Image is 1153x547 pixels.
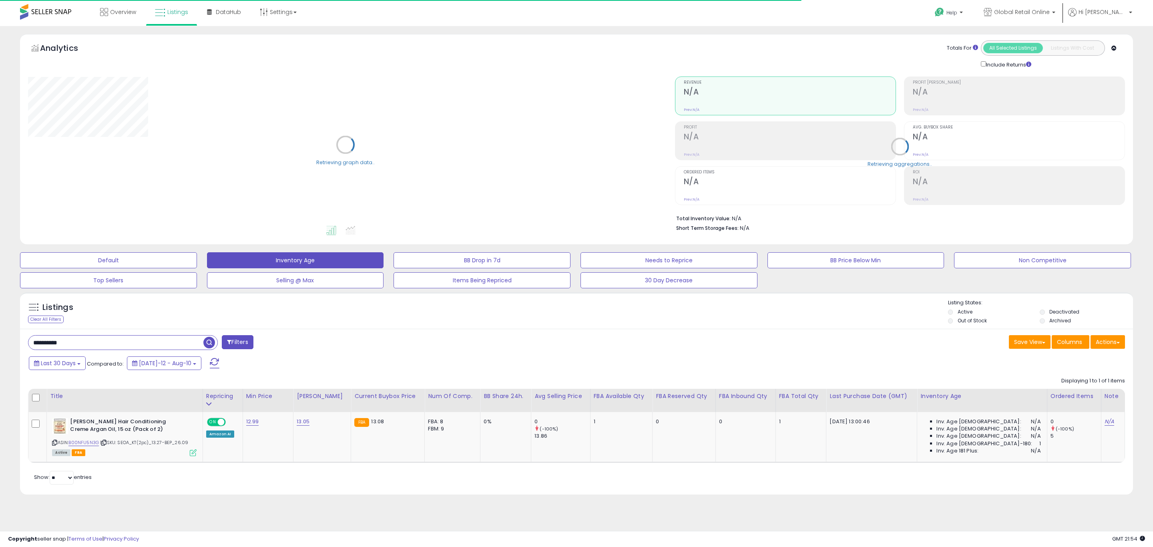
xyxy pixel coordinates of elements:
[656,392,712,400] div: FBA Reserved Qty
[127,356,201,370] button: [DATE]-12 - Aug-10
[246,418,259,426] a: 12.99
[1049,317,1071,324] label: Archived
[484,392,528,400] div: BB Share 24h.
[28,316,64,323] div: Clear All Filters
[534,418,590,425] div: 0
[594,418,647,425] div: 1
[297,418,309,426] a: 13.05
[936,418,1021,425] span: Inv. Age [DEMOGRAPHIC_DATA]:
[936,425,1021,432] span: Inv. Age [DEMOGRAPHIC_DATA]:
[947,44,978,52] div: Totals For
[354,418,369,427] small: FBA
[830,418,911,425] div: [DATE] 13:00:46
[581,252,757,268] button: Needs to Reprice
[540,426,558,432] small: (-100%)
[316,159,375,166] div: Retrieving graph data..
[983,43,1043,53] button: All Selected Listings
[1031,432,1041,440] span: N/A
[1031,425,1041,432] span: N/A
[225,419,237,426] span: OFF
[767,252,944,268] button: BB Price Below Min
[428,425,474,432] div: FBM: 9
[42,302,73,313] h5: Listings
[975,60,1041,68] div: Include Returns
[1039,440,1041,447] span: 1
[34,473,92,481] span: Show: entries
[719,392,772,400] div: FBA inbound Qty
[52,418,197,455] div: ASIN:
[920,392,1043,400] div: Inventory Age
[52,449,70,456] span: All listings currently available for purchase on Amazon
[216,8,241,16] span: DataHub
[1051,392,1098,400] div: Ordered Items
[1031,418,1041,425] span: N/A
[656,418,709,425] div: 0
[1068,8,1132,26] a: Hi [PERSON_NAME]
[868,160,932,167] div: Retrieving aggregations..
[958,308,972,315] label: Active
[41,359,76,367] span: Last 30 Days
[1057,338,1082,346] span: Columns
[110,8,136,16] span: Overview
[207,272,384,288] button: Selling @ Max
[167,8,188,16] span: Listings
[719,418,769,425] div: 0
[394,252,570,268] button: BB Drop in 7d
[1091,335,1125,349] button: Actions
[1061,377,1125,385] div: Displaying 1 to 1 of 1 items
[594,392,649,400] div: FBA Available Qty
[936,432,1021,440] span: Inv. Age [DEMOGRAPHIC_DATA]:
[72,449,85,456] span: FBA
[1105,392,1121,400] div: Note
[581,272,757,288] button: 30 Day Decrease
[1049,308,1079,315] label: Deactivated
[1043,43,1102,53] button: Listings With Cost
[958,317,987,324] label: Out of Stock
[928,1,971,26] a: Help
[830,392,914,400] div: Last Purchase Date (GMT)
[934,7,944,17] i: Get Help
[534,432,590,440] div: 13.86
[52,418,68,434] img: 51jNbuKbMuL._SL40_.jpg
[29,356,86,370] button: Last 30 Days
[534,392,587,400] div: Avg Selling Price
[70,418,167,435] b: [PERSON_NAME] Hair Conditioning Creme Argan Oil, 15 oz (Pack of 2)
[40,42,94,56] h5: Analytics
[946,9,957,16] span: Help
[20,252,197,268] button: Default
[87,360,124,368] span: Compared to:
[207,252,384,268] button: Inventory Age
[1051,432,1101,440] div: 5
[428,418,474,425] div: FBA: 8
[206,430,234,438] div: Amazon AI
[936,447,978,454] span: Inv. Age 181 Plus:
[20,272,197,288] button: Top Sellers
[1052,335,1089,349] button: Columns
[1051,418,1101,425] div: 0
[1105,418,1114,426] a: N/A
[222,335,253,349] button: Filters
[779,392,823,400] div: FBA Total Qty
[68,439,99,446] a: B00NFU5N3G
[297,392,348,400] div: [PERSON_NAME]
[394,272,570,288] button: Items Being Repriced
[954,252,1131,268] button: Non Competitive
[50,392,199,400] div: Title
[371,418,384,425] span: 13.08
[428,392,477,400] div: Num of Comp.
[208,419,218,426] span: ON
[1056,426,1074,432] small: (-100%)
[779,418,820,425] div: 1
[246,392,290,400] div: Min Price
[354,392,421,400] div: Current Buybox Price
[139,359,191,367] span: [DATE]-12 - Aug-10
[994,8,1050,16] span: Global Retail Online
[484,418,525,425] div: 0%
[100,439,188,446] span: | SKU: SEOA_KT(2pc)_13.27-BEP_26.09
[1009,335,1051,349] button: Save View
[948,299,1133,307] p: Listing States:
[936,440,1032,447] span: Inv. Age [DEMOGRAPHIC_DATA]-180:
[1079,8,1127,16] span: Hi [PERSON_NAME]
[1031,447,1041,454] span: N/A
[206,392,239,400] div: Repricing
